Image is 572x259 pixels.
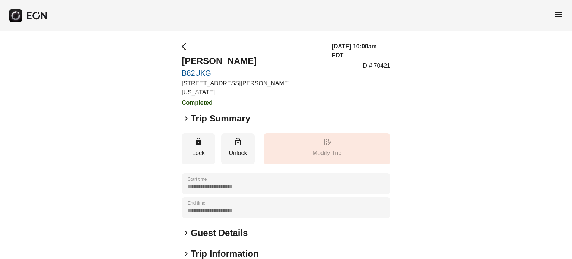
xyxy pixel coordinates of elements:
[182,42,191,51] span: arrow_back_ios
[182,55,322,67] h2: [PERSON_NAME]
[182,114,191,123] span: keyboard_arrow_right
[191,113,250,124] h2: Trip Summary
[191,227,248,239] h2: Guest Details
[233,137,242,146] span: lock_open
[182,228,191,237] span: keyboard_arrow_right
[331,42,390,60] h3: [DATE] 10:00am EDT
[554,10,563,19] span: menu
[182,98,322,107] h3: Completed
[361,61,390,70] p: ID # 70421
[194,137,203,146] span: lock
[185,149,212,158] p: Lock
[221,133,255,164] button: Unlock
[182,249,191,258] span: keyboard_arrow_right
[225,149,251,158] p: Unlock
[182,133,215,164] button: Lock
[182,79,322,97] p: [STREET_ADDRESS][PERSON_NAME][US_STATE]
[182,69,322,78] a: B82UKG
